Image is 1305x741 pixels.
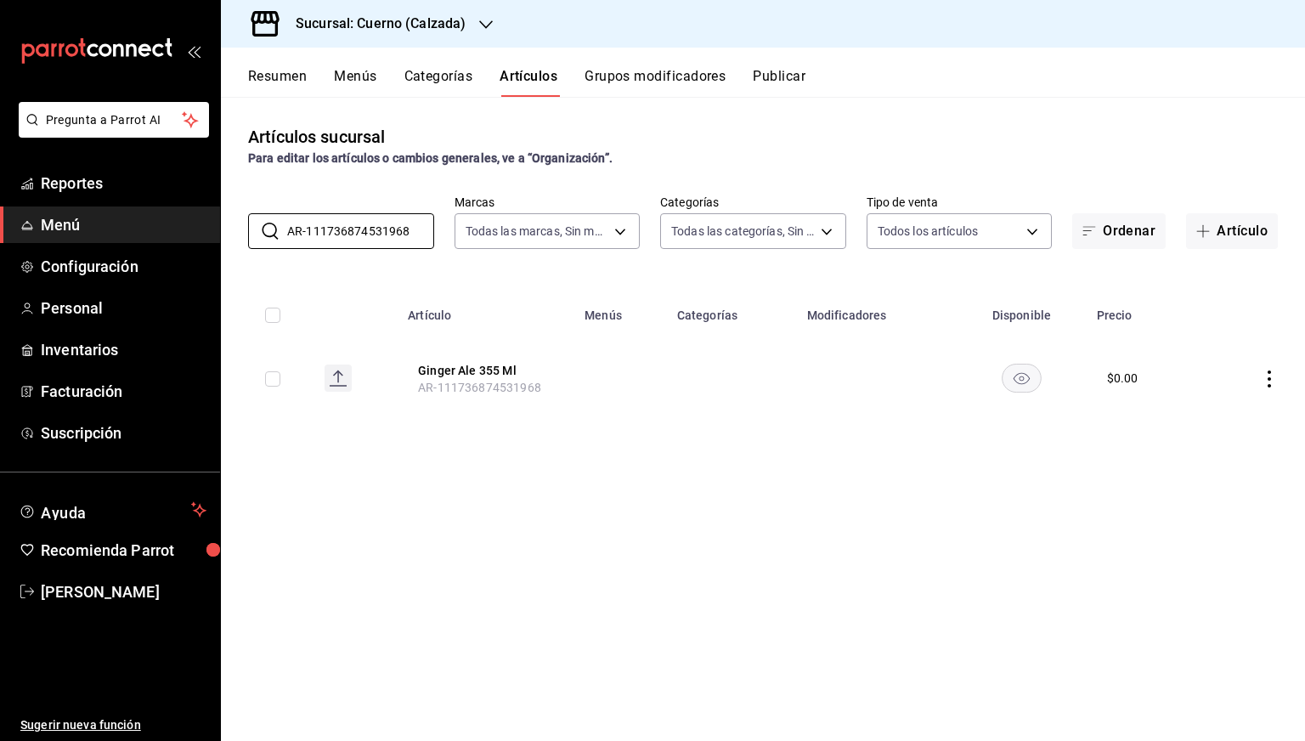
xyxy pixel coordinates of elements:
button: Ordenar [1072,213,1166,249]
strong: Para editar los artículos o cambios generales, ve a “Organización”. [248,151,613,165]
span: Todas las categorías, Sin categoría [671,223,815,240]
span: Recomienda Parrot [41,539,206,562]
div: Artículos sucursal [248,124,385,150]
div: navigation tabs [248,68,1305,97]
th: Menús [574,283,666,337]
a: Pregunta a Parrot AI [12,123,209,141]
button: actions [1261,370,1278,387]
button: Grupos modificadores [585,68,726,97]
th: Artículo [398,283,574,337]
button: Pregunta a Parrot AI [19,102,209,138]
span: Menú [41,213,206,236]
span: Todas las marcas, Sin marca [466,223,609,240]
button: open_drawer_menu [187,44,201,58]
button: Categorías [404,68,473,97]
button: Publicar [753,68,805,97]
div: $ 0.00 [1107,370,1138,387]
button: availability-product [1002,364,1042,393]
button: Artículos [500,68,557,97]
span: Suscripción [41,421,206,444]
span: AR-111736874531968 [418,381,541,394]
span: Pregunta a Parrot AI [46,111,183,129]
span: Ayuda [41,500,184,520]
span: Personal [41,297,206,320]
th: Precio [1087,283,1202,337]
span: Inventarios [41,338,206,361]
label: Tipo de venta [867,196,1053,208]
button: Menús [334,68,376,97]
button: Artículo [1186,213,1278,249]
span: Todos los artículos [878,223,979,240]
label: Marcas [455,196,641,208]
th: Categorías [667,283,797,337]
th: Disponible [957,283,1086,337]
label: Categorías [660,196,846,208]
button: edit-product-location [418,362,554,379]
input: Buscar artículo [287,214,434,248]
button: Resumen [248,68,307,97]
span: Facturación [41,380,206,403]
span: Reportes [41,172,206,195]
span: [PERSON_NAME] [41,580,206,603]
span: Configuración [41,255,206,278]
span: Sugerir nueva función [20,716,206,734]
th: Modificadores [797,283,958,337]
h3: Sucursal: Cuerno (Calzada) [282,14,466,34]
